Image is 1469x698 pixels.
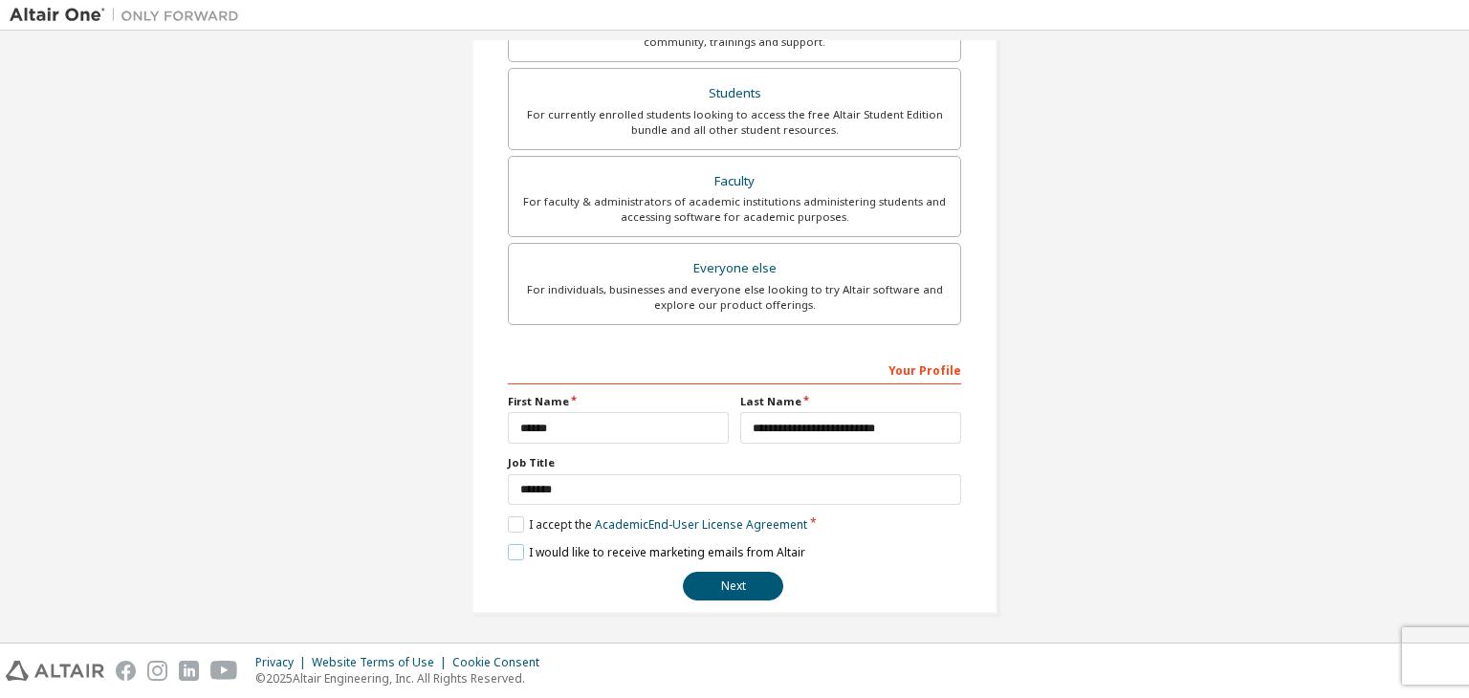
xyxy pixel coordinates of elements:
[179,661,199,681] img: linkedin.svg
[520,107,949,138] div: For currently enrolled students looking to access the free Altair Student Edition bundle and all ...
[508,544,805,560] label: I would like to receive marketing emails from Altair
[683,572,783,600] button: Next
[508,394,729,409] label: First Name
[508,516,807,533] label: I accept the
[116,661,136,681] img: facebook.svg
[520,282,949,313] div: For individuals, businesses and everyone else looking to try Altair software and explore our prod...
[10,6,249,25] img: Altair One
[740,394,961,409] label: Last Name
[520,168,949,195] div: Faculty
[255,670,551,687] p: © 2025 Altair Engineering, Inc. All Rights Reserved.
[255,655,312,670] div: Privacy
[520,255,949,282] div: Everyone else
[147,661,167,681] img: instagram.svg
[595,516,807,533] a: Academic End-User License Agreement
[312,655,452,670] div: Website Terms of Use
[520,194,949,225] div: For faculty & administrators of academic institutions administering students and accessing softwa...
[520,80,949,107] div: Students
[210,661,238,681] img: youtube.svg
[508,455,961,470] label: Job Title
[508,354,961,384] div: Your Profile
[452,655,551,670] div: Cookie Consent
[6,661,104,681] img: altair_logo.svg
